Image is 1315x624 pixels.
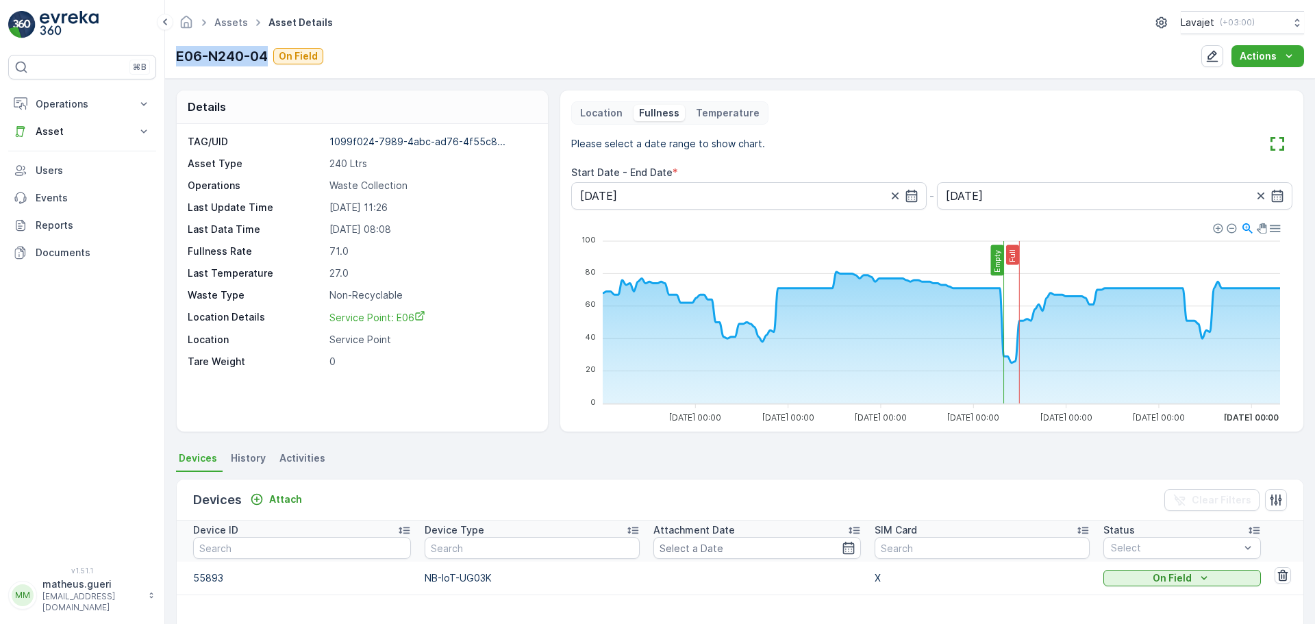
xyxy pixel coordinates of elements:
tspan: 0 [590,397,596,407]
p: matheus.gueri [42,577,141,591]
span: Devices [179,451,217,465]
button: Operations [8,90,156,118]
p: [DATE] 08:08 [329,223,534,236]
button: Attach [245,491,308,508]
tspan: [DATE] 00:00 [947,412,999,423]
input: Search [425,537,640,559]
p: Asset Type [188,157,324,171]
p: Waste Collection [329,179,534,192]
span: Service Point: E06 [329,312,425,323]
p: 240 Ltrs [329,157,534,171]
tspan: [DATE] 00:00 [762,412,814,423]
p: Last Data Time [188,223,324,236]
p: 55893 [193,571,411,585]
p: Documents [36,246,151,260]
p: On Field [279,49,318,63]
a: Service Point: E06 [329,310,534,325]
p: Tare Weight [188,355,324,369]
p: [DATE] 11:26 [329,201,534,214]
span: Asset Details [266,16,336,29]
input: Select a Date [653,537,861,559]
a: Documents [8,239,156,266]
p: Clear Filters [1192,493,1251,507]
div: Zoom Out [1226,223,1236,232]
tspan: 60 [585,299,596,309]
tspan: 20 [586,364,596,374]
span: v 1.51.1 [8,566,156,575]
input: Search [875,537,1090,559]
a: Users [8,157,156,184]
span: History [231,451,266,465]
p: Operations [36,97,129,111]
p: Location [580,106,623,120]
p: Reports [36,219,151,232]
button: MMmatheus.gueri[EMAIL_ADDRESS][DOMAIN_NAME] [8,577,156,613]
div: Zoom In [1212,223,1222,232]
p: Status [1103,523,1135,537]
p: Last Temperature [188,266,324,280]
input: Search [193,537,411,559]
p: [EMAIL_ADDRESS][DOMAIN_NAME] [42,591,141,613]
p: Attach [269,492,302,506]
p: 0 [329,355,534,369]
p: Users [36,164,151,177]
div: Menu [1268,222,1279,234]
p: Lavajet [1181,16,1214,29]
tspan: [DATE] 00:00 [1133,412,1185,423]
p: Non-Recyclable [329,288,534,302]
p: SIM Card [875,523,917,537]
tspan: 80 [585,267,596,277]
p: On Field [1153,571,1192,585]
p: Devices [193,490,242,510]
p: TAG/UID [188,135,324,149]
p: 27.0 [329,266,534,280]
p: NB-IoT-UG03K [425,571,640,585]
p: Location Details [188,310,324,325]
button: Lavajet(+03:00) [1181,11,1304,34]
p: Attachment Date [653,523,735,537]
p: Please select a date range to show chart. [571,137,765,151]
p: Actions [1240,49,1277,63]
p: X [875,571,1090,585]
p: Temperature [696,106,760,120]
input: dd/mm/yyyy [937,182,1292,210]
p: 71.0 [329,245,534,258]
label: Start Date - End Date [571,166,673,178]
input: dd/mm/yyyy [571,182,927,210]
p: Service Point [329,333,534,347]
p: Select [1111,541,1239,555]
button: Clear Filters [1164,489,1260,511]
img: logo_light-DOdMpM7g.png [40,11,99,38]
div: Selection Zoom [1240,222,1252,234]
p: Details [188,99,226,115]
p: ⌘B [133,62,147,73]
tspan: 40 [585,332,596,342]
a: Events [8,184,156,212]
p: Device ID [193,523,238,537]
p: Location [188,333,324,347]
a: Homepage [179,20,194,32]
button: Asset [8,118,156,145]
a: Assets [214,16,248,28]
p: Events [36,191,151,205]
button: On Field [273,48,323,64]
p: Fullness Rate [188,245,324,258]
tspan: [DATE] 00:00 [1224,412,1279,423]
a: Reports [8,212,156,239]
button: Actions [1231,45,1304,67]
tspan: 100 [581,235,596,245]
p: Operations [188,179,324,192]
div: Panning [1256,223,1264,232]
p: ( +03:00 ) [1220,17,1255,28]
p: - [929,188,934,204]
p: Waste Type [188,288,324,302]
p: E06-N240-04 [176,46,268,66]
img: logo [8,11,36,38]
p: Last Update Time [188,201,324,214]
tspan: [DATE] 00:00 [855,412,907,423]
p: Fullness [639,106,679,120]
p: Device Type [425,523,484,537]
p: 1099f024-7989-4abc-ad76-4f55c8... [329,136,505,147]
button: On Field [1103,570,1260,586]
p: Asset [36,125,129,138]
